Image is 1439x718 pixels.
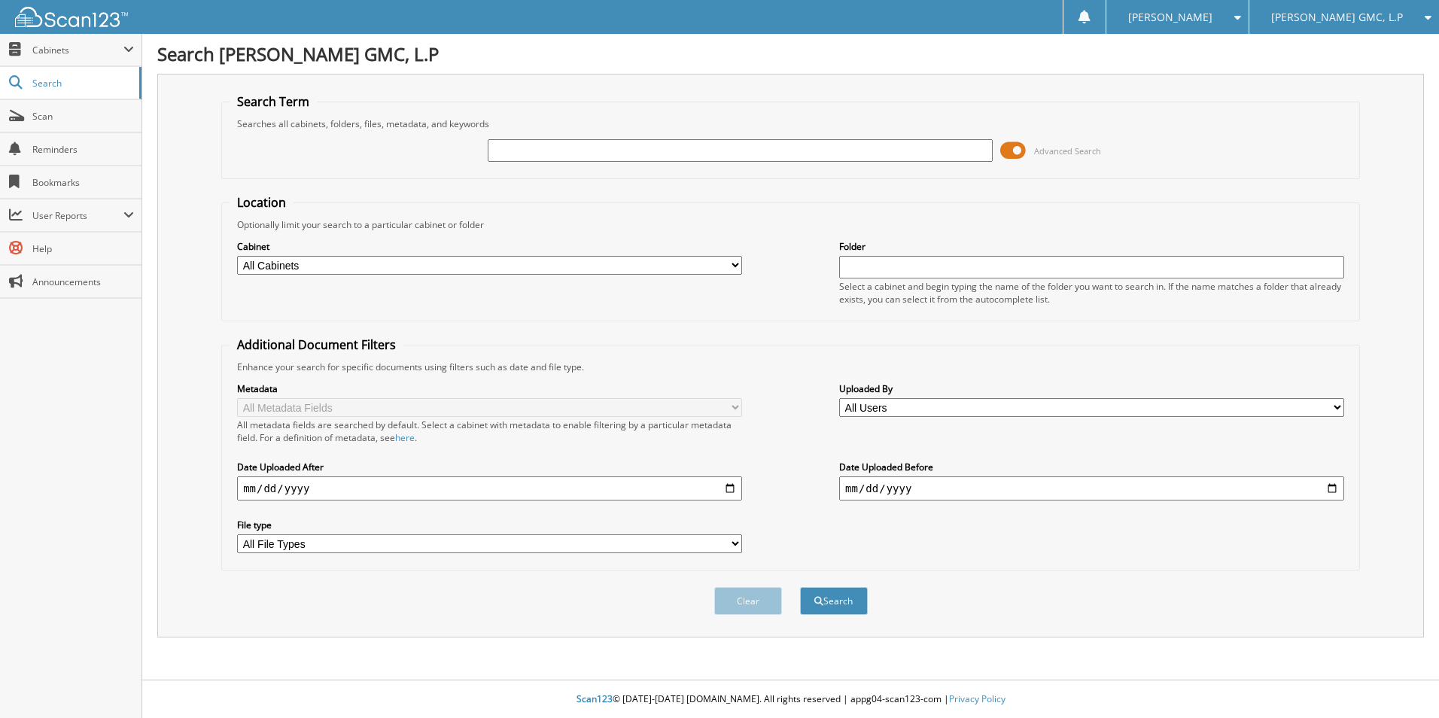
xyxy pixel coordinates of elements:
[237,476,742,500] input: start
[15,7,128,27] img: scan123-logo-white.svg
[230,361,1352,373] div: Enhance your search for specific documents using filters such as date and file type.
[237,382,742,395] label: Metadata
[230,218,1352,231] div: Optionally limit your search to a particular cabinet or folder
[1128,13,1212,22] span: [PERSON_NAME]
[839,280,1344,306] div: Select a cabinet and begin typing the name of the folder you want to search in. If the name match...
[142,681,1439,718] div: © [DATE]-[DATE] [DOMAIN_NAME]. All rights reserved | appg04-scan123-com |
[230,194,294,211] legend: Location
[395,431,415,444] a: here
[237,461,742,473] label: Date Uploaded After
[839,461,1344,473] label: Date Uploaded Before
[32,275,134,288] span: Announcements
[577,692,613,705] span: Scan123
[237,519,742,531] label: File type
[800,587,868,615] button: Search
[237,418,742,444] div: All metadata fields are searched by default. Select a cabinet with metadata to enable filtering b...
[1034,145,1101,157] span: Advanced Search
[839,476,1344,500] input: end
[230,336,403,353] legend: Additional Document Filters
[32,110,134,123] span: Scan
[839,240,1344,253] label: Folder
[32,44,123,56] span: Cabinets
[230,117,1352,130] div: Searches all cabinets, folders, files, metadata, and keywords
[157,41,1424,66] h1: Search [PERSON_NAME] GMC, L.P
[230,93,317,110] legend: Search Term
[32,242,134,255] span: Help
[949,692,1005,705] a: Privacy Policy
[1271,13,1403,22] span: [PERSON_NAME] GMC, L.P
[714,587,782,615] button: Clear
[237,240,742,253] label: Cabinet
[839,382,1344,395] label: Uploaded By
[32,176,134,189] span: Bookmarks
[32,143,134,156] span: Reminders
[32,77,132,90] span: Search
[32,209,123,222] span: User Reports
